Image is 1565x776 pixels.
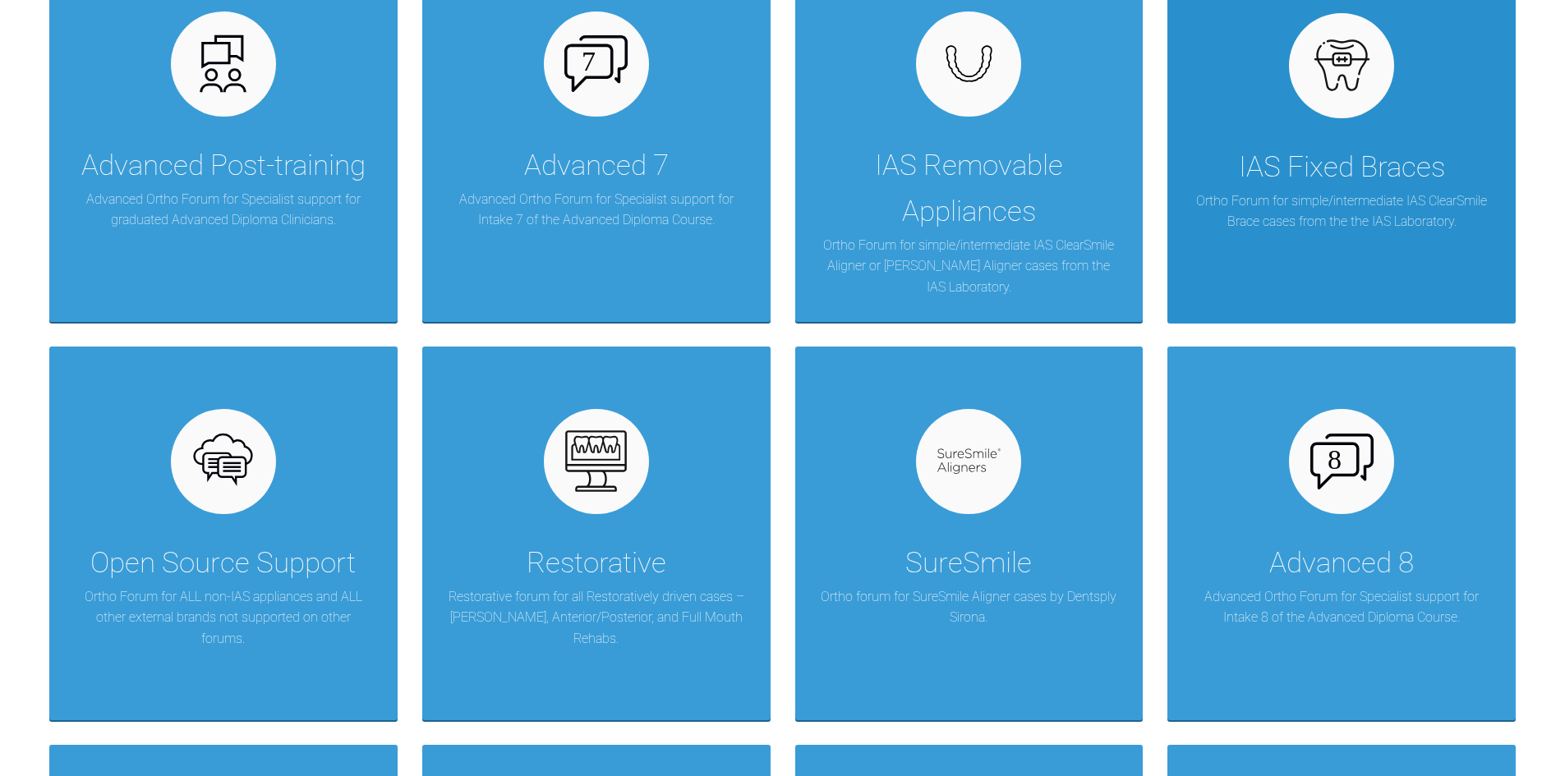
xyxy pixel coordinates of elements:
p: Ortho Forum for ALL non-IAS appliances and ALL other external brands not supported on other forums. [74,586,373,650]
p: Ortho Forum for simple/intermediate IAS ClearSmile Brace cases from the the IAS Laboratory. [1192,191,1491,232]
p: Advanced Ortho Forum for Specialist support for Intake 7 of the Advanced Diploma Course. [447,189,746,231]
img: advanced-7.aa0834c3.svg [564,35,628,91]
a: RestorativeRestorative forum for all Restoratively driven cases – [PERSON_NAME], Anterior/Posteri... [422,347,771,719]
img: suresmile.935bb804.svg [937,448,1001,474]
img: fixed.9f4e6236.svg [1310,34,1374,97]
p: Ortho Forum for simple/intermediate IAS ClearSmile Aligner or [PERSON_NAME] Aligner cases from th... [820,235,1119,298]
p: Advanced Ortho Forum for Specialist support for Intake 8 of the Advanced Diploma Course. [1192,586,1491,628]
div: IAS Fixed Braces [1239,145,1445,191]
div: SureSmile [905,540,1032,586]
img: advanced-8.8f044f02.svg [1310,434,1374,489]
p: Advanced Ortho Forum for Specialist support for graduated Advanced Diploma Clinicians. [74,189,373,231]
img: advanced.73cea251.svg [191,32,255,95]
div: Advanced 8 [1269,540,1414,586]
a: Open Source SupportOrtho Forum for ALL non-IAS appliances and ALL other external brands not suppo... [49,347,398,719]
img: restorative.65e8f6b6.svg [564,429,628,493]
div: Restorative [527,540,666,586]
div: Advanced 7 [524,143,669,189]
p: Restorative forum for all Restoratively driven cases – [PERSON_NAME], Anterior/Posterior, and Ful... [447,586,746,650]
p: Ortho forum for SureSmile Aligner cases by Dentsply Sirona. [820,586,1119,628]
a: SureSmileOrtho forum for SureSmile Aligner cases by Dentsply Sirona. [795,347,1144,719]
a: Advanced 8Advanced Ortho Forum for Specialist support for Intake 8 of the Advanced Diploma Course. [1167,347,1516,719]
img: opensource.6e495855.svg [191,429,255,493]
div: Advanced Post-training [81,143,366,189]
img: removables.927eaa4e.svg [937,40,1001,88]
div: IAS Removable Appliances [820,143,1119,235]
div: Open Source Support [90,540,356,586]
